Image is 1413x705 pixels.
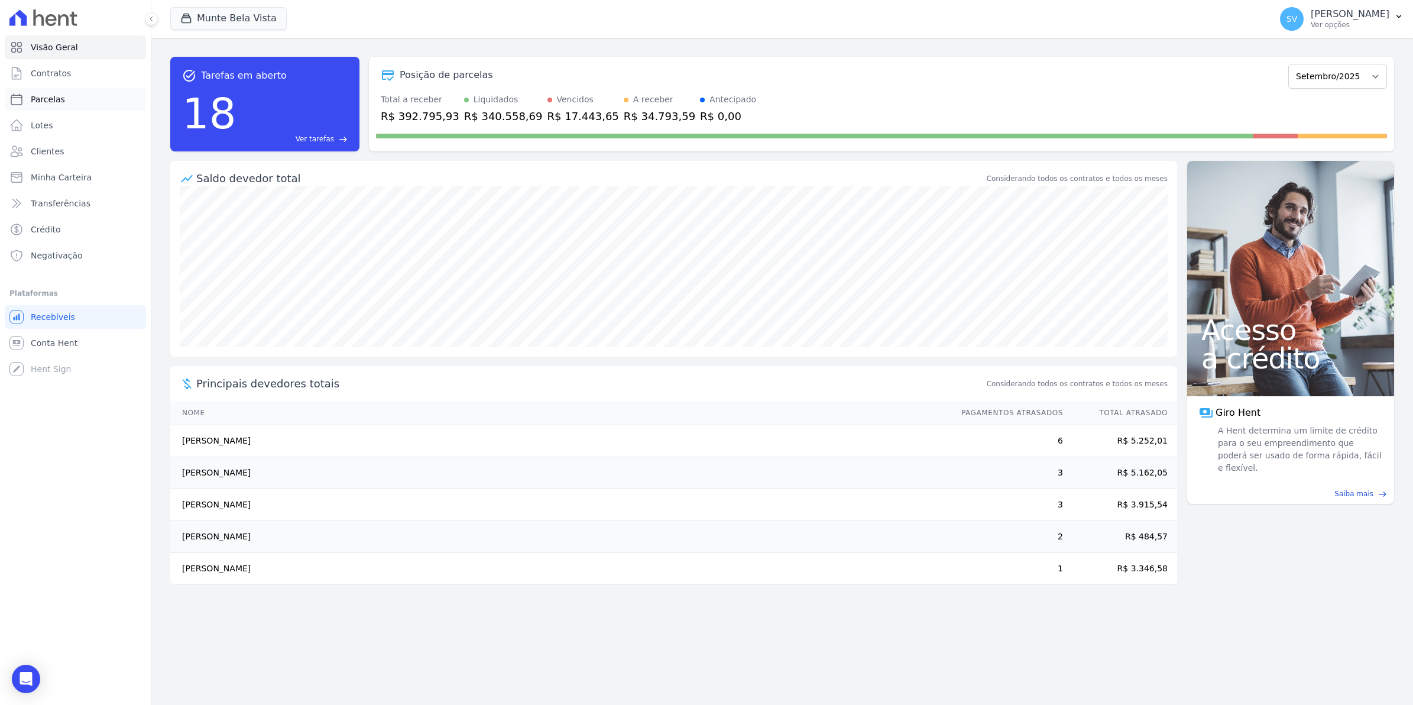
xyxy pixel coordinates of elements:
[31,250,83,261] span: Negativação
[5,88,146,111] a: Parcelas
[1334,489,1373,499] span: Saiba mais
[5,166,146,189] a: Minha Carteira
[950,521,1064,553] td: 2
[170,521,950,553] td: [PERSON_NAME]
[5,62,146,85] a: Contratos
[464,108,543,124] div: R$ 340.558,69
[31,311,75,323] span: Recebíveis
[5,140,146,163] a: Clientes
[170,457,950,489] td: [PERSON_NAME]
[950,401,1064,425] th: Pagamentos Atrasados
[547,108,619,124] div: R$ 17.443,65
[1311,8,1389,20] p: [PERSON_NAME]
[12,665,40,693] div: Open Intercom Messenger
[950,425,1064,457] td: 6
[381,108,459,124] div: R$ 392.795,93
[1378,490,1387,499] span: east
[1216,406,1260,420] span: Giro Hent
[31,93,65,105] span: Parcelas
[700,108,756,124] div: R$ 0,00
[5,331,146,355] a: Conta Hent
[5,114,146,137] a: Lotes
[201,69,287,83] span: Tarefas em aberto
[170,401,950,425] th: Nome
[624,108,695,124] div: R$ 34.793,59
[987,379,1168,389] span: Considerando todos os contratos e todos os meses
[31,337,77,349] span: Conta Hent
[5,35,146,59] a: Visão Geral
[31,224,61,235] span: Crédito
[1201,344,1380,373] span: a crédito
[241,134,348,144] a: Ver tarefas east
[182,69,196,83] span: task_alt
[170,425,950,457] td: [PERSON_NAME]
[1064,401,1177,425] th: Total Atrasado
[9,286,141,300] div: Plataformas
[1311,20,1389,30] p: Ver opções
[170,7,287,30] button: Munte Bela Vista
[1201,316,1380,344] span: Acesso
[1064,457,1177,489] td: R$ 5.162,05
[381,93,459,106] div: Total a receber
[1064,425,1177,457] td: R$ 5.252,01
[31,198,90,209] span: Transferências
[31,172,92,183] span: Minha Carteira
[5,192,146,215] a: Transferências
[5,305,146,329] a: Recebíveis
[5,218,146,241] a: Crédito
[31,67,71,79] span: Contratos
[709,93,756,106] div: Antecipado
[31,145,64,157] span: Clientes
[170,489,950,521] td: [PERSON_NAME]
[31,119,53,131] span: Lotes
[950,553,1064,585] td: 1
[633,93,673,106] div: A receber
[196,170,984,186] div: Saldo devedor total
[182,83,236,144] div: 18
[1194,489,1387,499] a: Saiba mais east
[557,93,594,106] div: Vencidos
[1064,553,1177,585] td: R$ 3.346,58
[474,93,518,106] div: Liquidados
[950,489,1064,521] td: 3
[1064,521,1177,553] td: R$ 484,57
[196,376,984,392] span: Principais devedores totais
[31,41,78,53] span: Visão Geral
[296,134,334,144] span: Ver tarefas
[5,244,146,267] a: Negativação
[950,457,1064,489] td: 3
[1216,425,1382,474] span: A Hent determina um limite de crédito para o seu empreendimento que poderá ser usado de forma ráp...
[400,68,493,82] div: Posição de parcelas
[1286,15,1297,23] span: SV
[1064,489,1177,521] td: R$ 3.915,54
[339,135,348,144] span: east
[987,173,1168,184] div: Considerando todos os contratos e todos os meses
[170,553,950,585] td: [PERSON_NAME]
[1271,2,1413,35] button: SV [PERSON_NAME] Ver opções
